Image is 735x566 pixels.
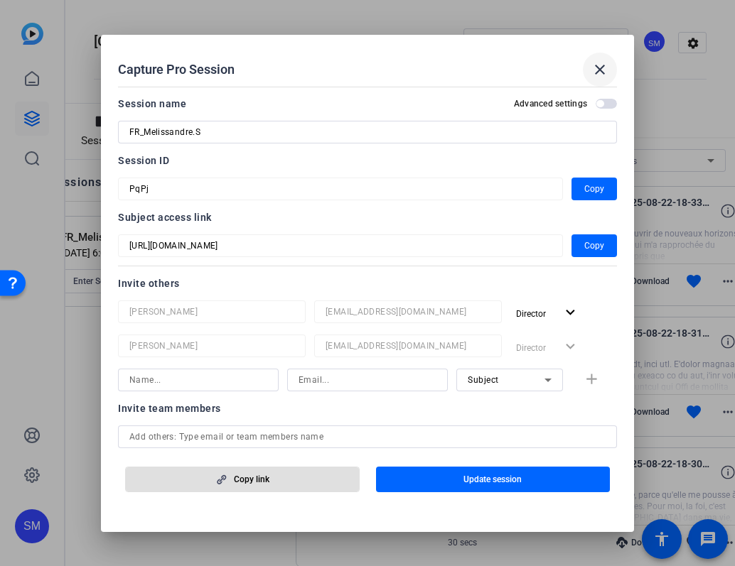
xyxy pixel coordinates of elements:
mat-icon: close [591,61,608,78]
div: Subject access link [118,209,617,226]
mat-icon: expand_more [562,304,579,322]
span: Copy link [234,474,269,485]
button: Copy link [125,467,360,492]
div: Session ID [118,152,617,169]
div: Invite team members [118,400,617,417]
span: Copy [584,180,604,197]
button: Copy [572,234,617,257]
button: Copy [572,178,617,200]
input: Name... [129,303,294,320]
input: Name... [129,371,267,388]
span: Copy [584,237,604,254]
span: Subject [468,375,499,385]
button: Update session [376,467,611,492]
input: Email... [326,303,490,320]
input: Enter Session Name [129,124,606,141]
input: Name... [129,337,294,354]
button: Director [510,300,585,326]
span: Update session [463,474,522,485]
input: Session OTP [129,180,552,197]
input: Add others: Type email or team members name [129,428,606,445]
div: Invite others [118,275,617,292]
h2: Advanced settings [514,98,587,109]
input: Email... [299,371,436,388]
div: Capture Pro Session [118,53,617,87]
input: Email... [326,337,490,354]
span: Director [516,309,546,319]
div: Session name [118,95,186,112]
input: Session OTP [129,237,552,254]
